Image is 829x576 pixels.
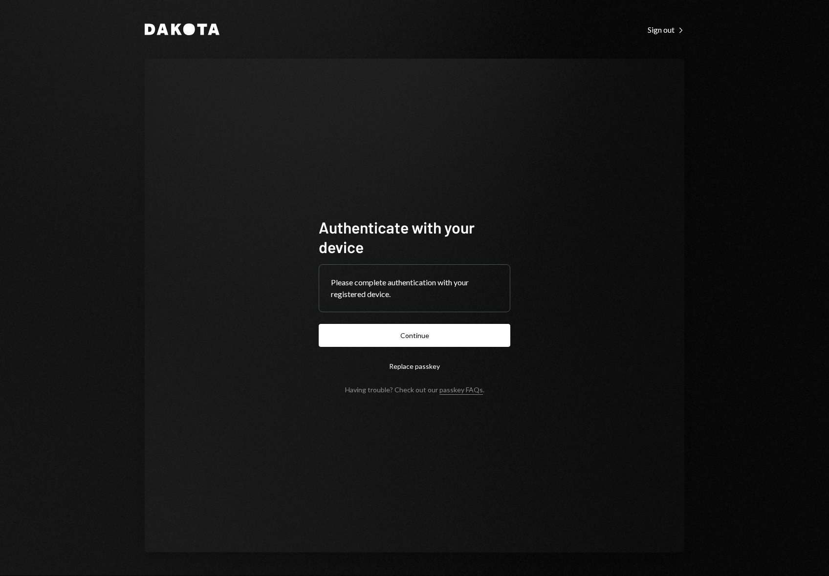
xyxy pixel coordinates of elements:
[648,25,684,35] div: Sign out
[345,385,484,394] div: Having trouble? Check out our .
[319,324,510,347] button: Continue
[331,277,498,300] div: Please complete authentication with your registered device.
[319,217,510,256] h1: Authenticate with your device
[439,385,483,395] a: passkey FAQs
[648,24,684,35] a: Sign out
[319,355,510,378] button: Replace passkey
